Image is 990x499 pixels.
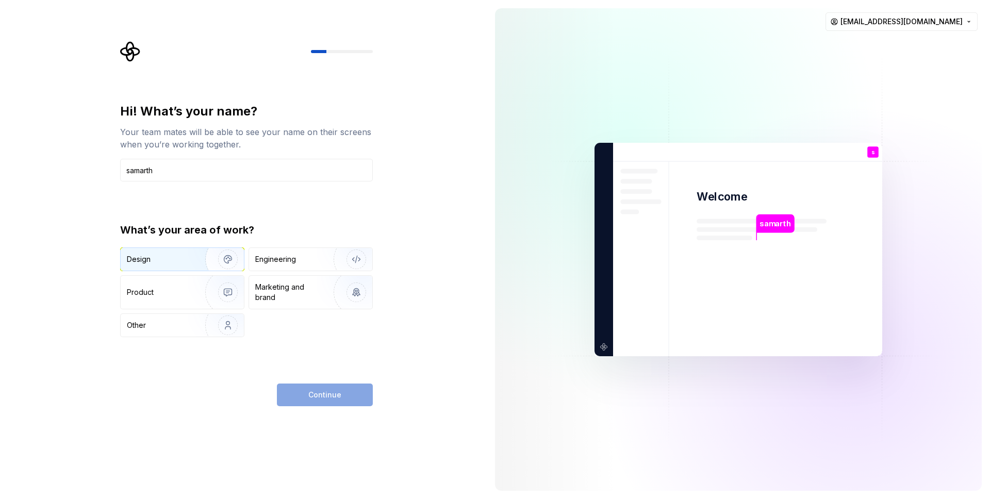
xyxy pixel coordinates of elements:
[120,223,373,237] div: What’s your area of work?
[127,320,146,330] div: Other
[840,16,963,27] span: [EMAIL_ADDRESS][DOMAIN_NAME]
[871,149,874,155] p: s
[826,12,978,31] button: [EMAIL_ADDRESS][DOMAIN_NAME]
[697,189,747,204] p: Welcome
[255,254,296,264] div: Engineering
[120,159,373,181] input: Han Solo
[120,126,373,151] div: Your team mates will be able to see your name on their screens when you’re working together.
[255,282,325,303] div: Marketing and brand
[127,254,151,264] div: Design
[760,218,790,229] p: samarth
[120,103,373,120] div: Hi! What’s your name?
[127,287,154,297] div: Product
[120,41,141,62] svg: Supernova Logo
